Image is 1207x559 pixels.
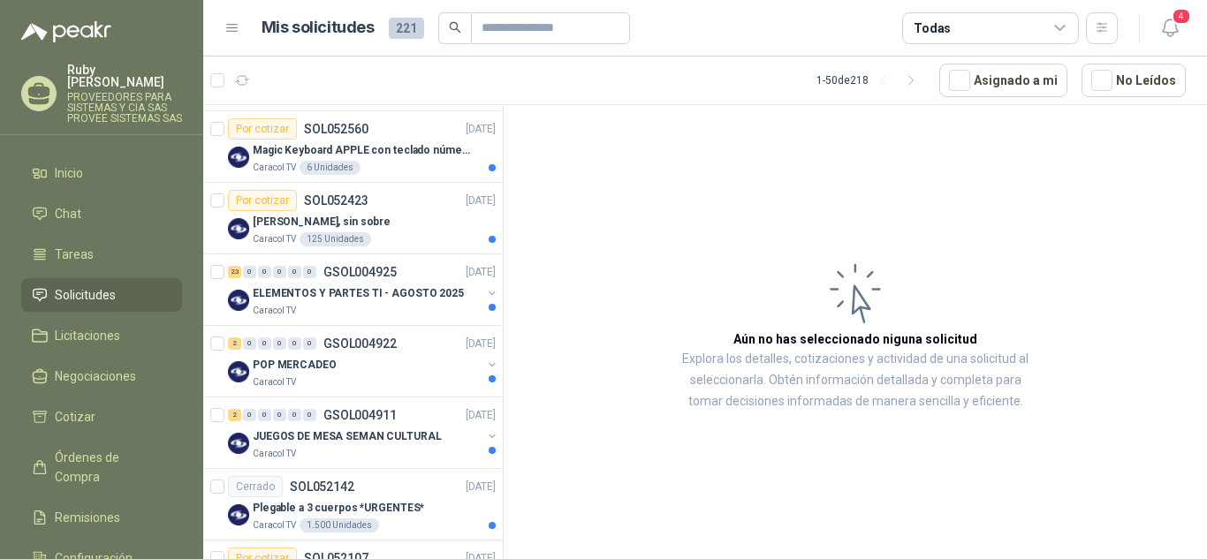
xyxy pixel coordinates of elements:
[466,264,496,281] p: [DATE]
[288,409,301,421] div: 0
[21,501,182,534] a: Remisiones
[228,147,249,168] img: Company Logo
[243,409,256,421] div: 0
[228,409,241,421] div: 2
[21,319,182,352] a: Licitaciones
[228,333,499,389] a: 2 0 0 0 0 0 GSOL004922[DATE] Company LogoPOP MERCADEOCaracol TV
[55,448,165,487] span: Órdenes de Compra
[253,285,464,302] p: ELEMENTOS Y PARTES TI - AGOSTO 2025
[253,447,296,461] p: Caracol TV
[1082,64,1186,97] button: No Leídos
[288,337,301,350] div: 0
[253,304,296,318] p: Caracol TV
[228,476,283,497] div: Cerrado
[273,409,286,421] div: 0
[303,337,316,350] div: 0
[914,19,951,38] div: Todas
[323,409,397,421] p: GSOL004911
[939,64,1067,97] button: Asignado a mi
[55,245,94,264] span: Tareas
[262,15,375,41] h1: Mis solicitudes
[258,409,271,421] div: 0
[449,21,461,34] span: search
[733,329,977,349] h3: Aún no has seleccionado niguna solicitud
[21,441,182,494] a: Órdenes de Compra
[228,118,297,140] div: Por cotizar
[243,337,256,350] div: 0
[290,480,354,493] p: SOL052142
[203,183,503,254] a: Por cotizarSOL052423[DATE] Company Logo[PERSON_NAME], sin sobreCaracol TV125 Unidades
[228,361,249,382] img: Company Logo
[253,375,296,389] p: Caracol TV
[21,21,111,42] img: Logo peakr
[228,433,249,454] img: Company Logo
[323,266,397,278] p: GSOL004925
[203,111,503,183] a: Por cotizarSOL052560[DATE] Company LogoMagic Keyboard APPLE con teclado númerico en Español Plate...
[67,92,182,124] p: PROVEEDORES PARA SISTEMAS Y CIA SAS PROVEE SISTEMAS SAS
[253,518,296,533] p: Caracol TV
[21,359,182,393] a: Negociaciones
[55,204,81,223] span: Chat
[466,193,496,209] p: [DATE]
[21,197,182,230] a: Chat
[55,366,136,386] span: Negociaciones
[300,232,371,246] div: 125 Unidades
[21,156,182,190] a: Inicio
[203,469,503,540] a: CerradoSOL052142[DATE] Company LogoPlegable a 3 cuerpos *URGENTES*Caracol TV1.500 Unidades
[228,266,241,278] div: 23
[243,266,256,278] div: 0
[55,163,83,183] span: Inicio
[253,428,442,445] p: JUEGOS DE MESA SEMAN CULTURAL
[304,194,368,207] p: SOL052423
[258,337,271,350] div: 0
[55,407,95,427] span: Cotizar
[55,326,120,345] span: Licitaciones
[21,238,182,271] a: Tareas
[21,278,182,312] a: Solicitudes
[323,337,397,350] p: GSOL004922
[389,18,424,39] span: 221
[55,508,120,527] span: Remisiones
[1154,12,1186,44] button: 4
[253,232,296,246] p: Caracol TV
[67,64,182,88] p: Ruby [PERSON_NAME]
[466,407,496,424] p: [DATE]
[300,518,379,533] div: 1.500 Unidades
[228,190,297,211] div: Por cotizar
[228,261,499,318] a: 23 0 0 0 0 0 GSOL004925[DATE] Company LogoELEMENTOS Y PARTES TI - AGOSTO 2025Caracol TV
[253,214,391,230] p: [PERSON_NAME], sin sobre
[303,266,316,278] div: 0
[253,357,337,374] p: POP MERCADEO
[228,504,249,525] img: Company Logo
[55,285,116,305] span: Solicitudes
[680,349,1030,412] p: Explora los detalles, cotizaciones y actividad de una solicitud al seleccionarla. Obtén informaci...
[466,479,496,495] p: [DATE]
[304,123,368,135] p: SOL052560
[466,336,496,352] p: [DATE]
[228,337,241,350] div: 2
[288,266,301,278] div: 0
[253,142,473,159] p: Magic Keyboard APPLE con teclado númerico en Español Plateado
[228,290,249,311] img: Company Logo
[228,218,249,239] img: Company Logo
[273,337,286,350] div: 0
[253,161,296,175] p: Caracol TV
[258,266,271,278] div: 0
[1172,8,1191,25] span: 4
[253,500,424,517] p: Plegable a 3 cuerpos *URGENTES*
[816,66,925,94] div: 1 - 50 de 218
[466,121,496,138] p: [DATE]
[303,409,316,421] div: 0
[300,161,361,175] div: 6 Unidades
[21,400,182,434] a: Cotizar
[273,266,286,278] div: 0
[228,404,499,461] a: 2 0 0 0 0 0 GSOL004911[DATE] Company LogoJUEGOS DE MESA SEMAN CULTURALCaracol TV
